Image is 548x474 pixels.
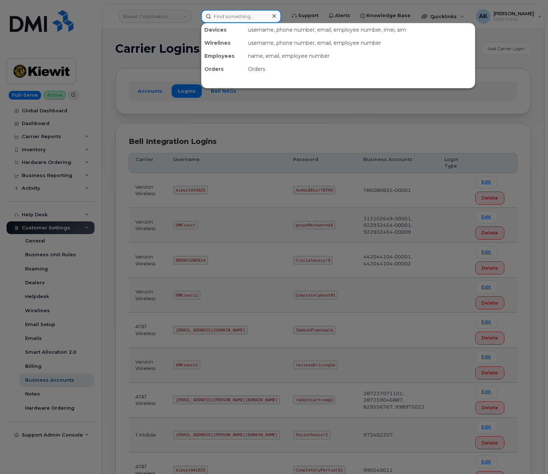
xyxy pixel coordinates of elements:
div: Wirelines [201,36,245,49]
div: Employees [201,49,245,63]
iframe: Messenger Launcher [516,442,543,469]
div: username, phone number, email, employee number [245,36,475,49]
div: name, email, employee number [245,49,475,63]
div: Orders [245,63,475,76]
div: username, phone number, email, employee number, imei, sim [245,23,475,36]
div: Devices [201,23,245,36]
div: Orders [201,63,245,76]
